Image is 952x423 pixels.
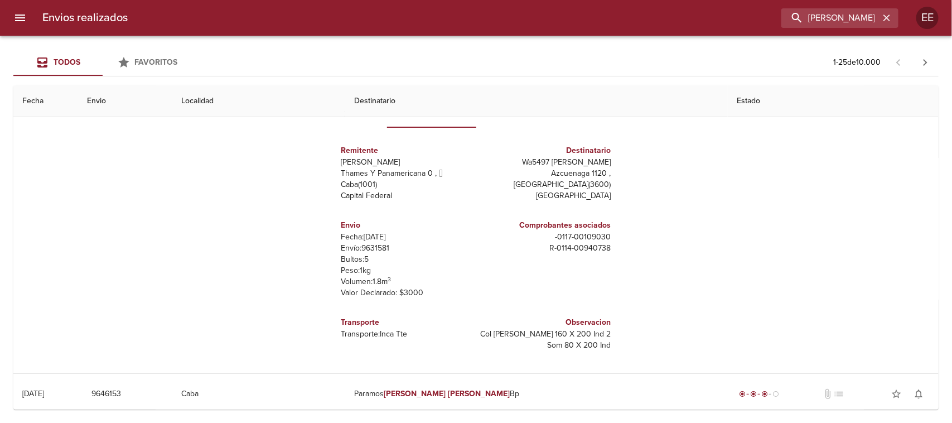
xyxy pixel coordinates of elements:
[54,57,80,67] span: Todos
[172,85,346,117] th: Localidad
[13,49,192,76] div: Tabs Envios
[833,57,881,68] p: 1 - 25 de 10.000
[481,329,611,351] p: Col [PERSON_NAME] 160 X 200 Ind 2 Som 80 X 200 Ind
[341,145,472,157] h6: Remitente
[481,316,611,329] h6: Observacion
[172,374,346,414] td: Caba
[916,7,939,29] div: Abrir información de usuario
[345,374,728,414] td: Paramos Bp
[341,329,472,340] p: Transporte: Inca Tte
[7,4,33,31] button: menu
[384,389,446,398] em: [PERSON_NAME]
[912,49,939,76] span: Pagina siguiente
[135,57,178,67] span: Favoritos
[481,145,611,157] h6: Destinatario
[341,316,472,329] h6: Transporte
[781,8,879,28] input: buscar
[42,9,128,27] h6: Envios realizados
[388,276,392,283] sup: 3
[916,7,939,29] div: EE
[341,157,472,168] p: [PERSON_NAME]
[761,391,768,397] span: radio_button_checked
[481,168,611,179] p: Azcuenaga 1120 ,
[341,254,472,265] p: Bultos: 5
[341,179,472,190] p: Caba ( 1001 )
[345,85,728,117] th: Destinatario
[341,243,472,254] p: Envío: 9631581
[750,391,757,397] span: radio_button_checked
[739,391,746,397] span: radio_button_checked
[87,384,125,405] button: 9646153
[341,190,472,201] p: Capital Federal
[91,387,121,401] span: 9646153
[822,388,833,400] span: No tiene documentos adjuntos
[833,388,844,400] span: No tiene pedido asociado
[481,219,611,232] h6: Comprobantes asociados
[341,276,472,287] p: Volumen: 1.8 m
[885,383,907,405] button: Agregar a favoritos
[22,389,44,398] div: [DATE]
[481,157,611,168] p: Wa5497 [PERSON_NAME]
[737,388,781,400] div: En viaje
[481,190,611,201] p: [GEOGRAPHIC_DATA]
[891,388,902,400] span: star_border
[481,179,611,190] p: [GEOGRAPHIC_DATA] ( 3600 )
[341,232,472,243] p: Fecha: [DATE]
[78,85,172,117] th: Envio
[913,388,924,400] span: notifications_none
[341,168,472,179] p: Thames Y Panamericana 0 ,  
[885,56,912,68] span: Pagina anterior
[728,85,939,117] th: Estado
[481,243,611,254] p: R - 0114 - 00940738
[772,391,779,397] span: radio_button_unchecked
[341,287,472,299] p: Valor Declarado: $ 3000
[341,265,472,276] p: Peso: 1 kg
[907,383,930,405] button: Activar notificaciones
[13,85,78,117] th: Fecha
[481,232,611,243] p: - 0117 - 00109030
[341,219,472,232] h6: Envio
[448,389,510,398] em: [PERSON_NAME]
